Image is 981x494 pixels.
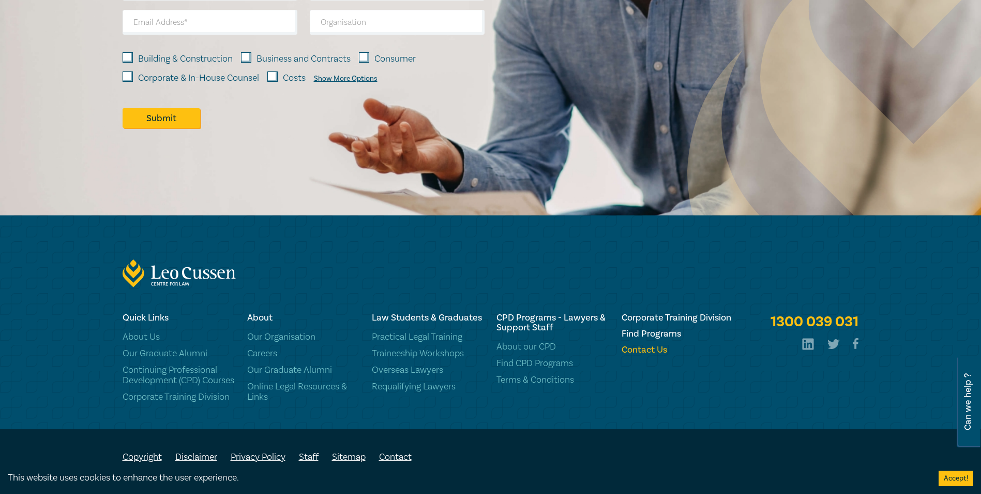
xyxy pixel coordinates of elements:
[314,75,378,83] div: Show More Options
[332,451,366,463] a: Sitemap
[123,10,297,35] input: Email Address*
[496,342,609,352] a: About our CPD
[283,71,306,85] label: Costs
[496,313,609,332] h6: CPD Programs - Lawyers & Support Staff
[372,382,484,392] a: Requalifying Lawyers
[374,52,416,66] label: Consumer
[496,358,609,369] a: Find CPD Programs
[256,52,351,66] label: Business and Contracts
[963,362,973,441] span: Can we help ?
[123,332,235,342] a: About Us
[372,348,484,359] a: Traineeship Workshops
[138,71,259,85] label: Corporate & In-House Counsel
[123,451,162,463] a: Copyright
[123,365,235,386] a: Continuing Professional Development (CPD) Courses
[622,313,734,323] a: Corporate Training Division
[123,392,235,402] a: Corporate Training Division
[622,345,734,355] a: Contact Us
[247,348,359,359] a: Careers
[496,375,609,385] a: Terms & Conditions
[771,313,858,331] a: 1300 039 031
[123,108,200,128] button: Submit
[299,451,319,463] a: Staff
[247,313,359,323] h6: About
[123,348,235,359] a: Our Graduate Alumni
[310,10,485,35] input: Organisation
[372,365,484,375] a: Overseas Lawyers
[372,332,484,342] a: Practical Legal Training
[379,451,412,463] a: Contact
[231,451,285,463] a: Privacy Policy
[175,451,217,463] a: Disclaimer
[372,313,484,323] h6: Law Students & Graduates
[622,329,734,339] a: Find Programs
[138,52,233,66] label: Building & Construction
[247,332,359,342] a: Our Organisation
[247,365,359,375] a: Our Graduate Alumni
[8,471,923,485] div: This website uses cookies to enhance the user experience.
[247,382,359,402] a: Online Legal Resources & Links
[939,471,973,486] button: Accept cookies
[123,313,235,323] h6: Quick Links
